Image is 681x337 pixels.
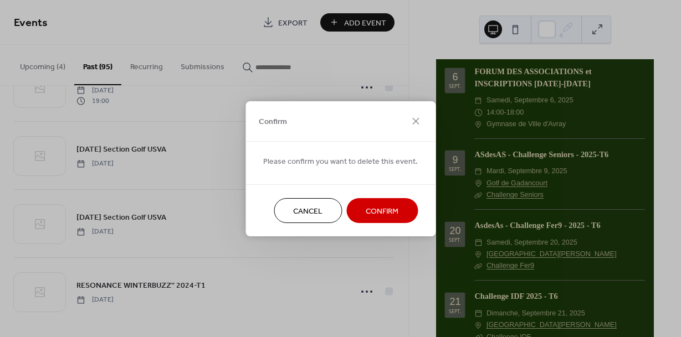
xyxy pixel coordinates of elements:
[274,198,342,223] button: Cancel
[346,198,418,223] button: Confirm
[366,205,398,217] span: Confirm
[259,116,287,128] span: Confirm
[293,205,322,217] span: Cancel
[263,155,418,167] span: Please confirm you want to delete this event.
